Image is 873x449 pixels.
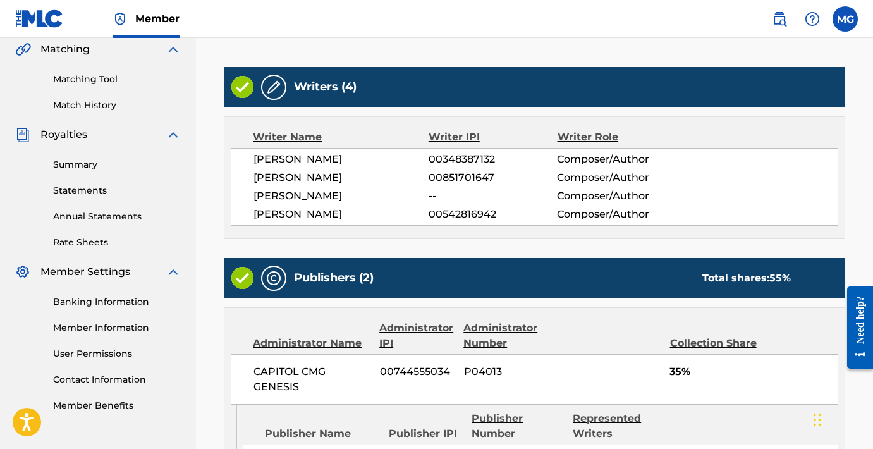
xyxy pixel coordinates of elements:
[53,399,181,412] a: Member Benefits
[294,80,357,94] h5: Writers (4)
[669,364,838,379] span: 35%
[429,130,558,145] div: Writer IPI
[53,210,181,223] a: Annual Statements
[53,184,181,197] a: Statements
[294,271,374,285] h5: Publishers (2)
[253,207,429,222] span: [PERSON_NAME]
[53,347,181,360] a: User Permissions
[166,42,181,57] img: expand
[772,11,787,27] img: search
[53,295,181,309] a: Banking Information
[53,373,181,386] a: Contact Information
[380,364,455,379] span: 00744555034
[573,411,664,441] div: Represented Writers
[810,388,873,449] iframe: Chat Widget
[557,188,674,204] span: Composer/Author
[253,364,370,395] span: CAPITOL CMG GENESIS
[429,207,557,222] span: 00542816942
[800,6,825,32] div: Help
[15,127,30,142] img: Royalties
[53,158,181,171] a: Summary
[805,11,820,27] img: help
[702,271,791,286] div: Total shares:
[389,426,462,441] div: Publisher IPI
[838,276,873,380] iframe: Resource Center
[670,336,758,351] div: Collection Share
[135,11,180,26] span: Member
[53,73,181,86] a: Matching Tool
[53,99,181,112] a: Match History
[558,130,675,145] div: Writer Role
[253,130,429,145] div: Writer Name
[472,411,563,441] div: Publisher Number
[253,336,370,351] div: Administrator Name
[266,271,281,286] img: Publishers
[429,188,557,204] span: --
[429,152,557,167] span: 00348387132
[113,11,128,27] img: Top Rightsholder
[557,170,674,185] span: Composer/Author
[40,127,87,142] span: Royalties
[429,170,557,185] span: 00851701647
[266,80,281,95] img: Writers
[557,152,674,167] span: Composer/Author
[464,364,558,379] span: P04013
[15,42,31,57] img: Matching
[15,9,64,28] img: MLC Logo
[253,152,429,167] span: [PERSON_NAME]
[231,267,253,289] img: Valid
[40,264,130,280] span: Member Settings
[166,264,181,280] img: expand
[40,42,90,57] span: Matching
[463,321,557,351] div: Administrator Number
[53,236,181,249] a: Rate Sheets
[833,6,858,32] div: User Menu
[557,207,674,222] span: Composer/Author
[231,76,253,98] img: Valid
[53,321,181,335] a: Member Information
[769,272,791,284] span: 55 %
[265,426,379,441] div: Publisher Name
[814,401,821,439] div: Drag
[767,6,792,32] a: Public Search
[15,264,30,280] img: Member Settings
[379,321,454,351] div: Administrator IPI
[253,170,429,185] span: [PERSON_NAME]
[166,127,181,142] img: expand
[253,188,429,204] span: [PERSON_NAME]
